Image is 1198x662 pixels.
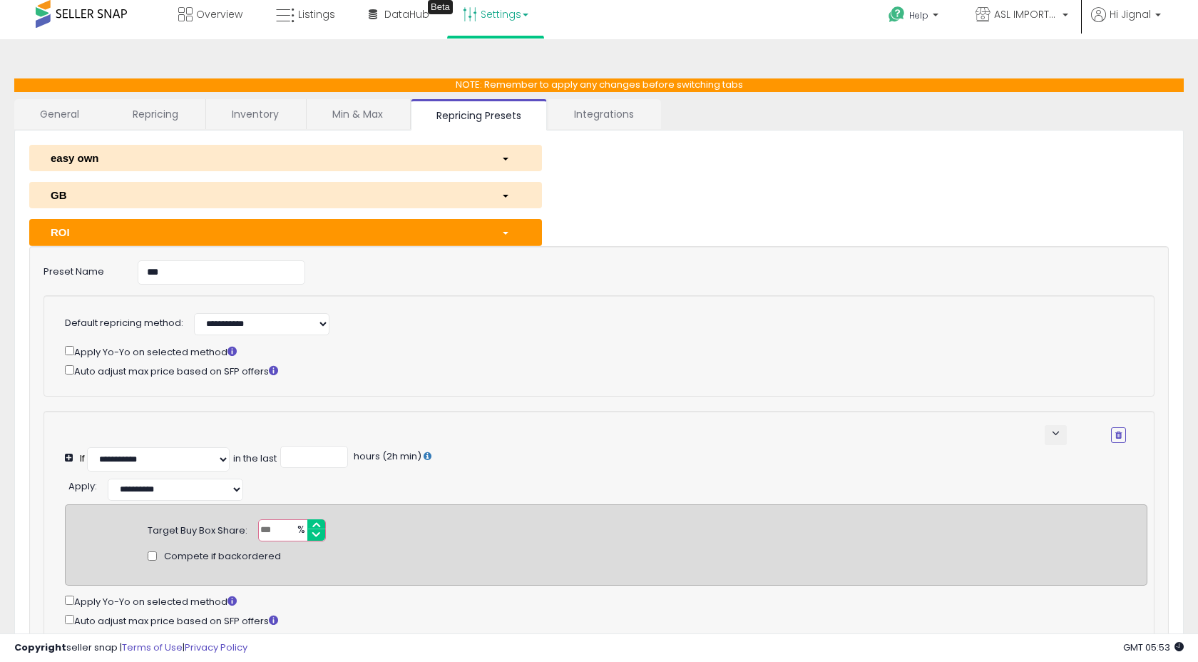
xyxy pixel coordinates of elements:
a: Repricing Presets [411,99,547,131]
span: Apply [68,479,95,493]
div: in the last [233,452,277,466]
a: General [14,99,106,129]
span: Hi Jignal [1110,7,1151,21]
a: Privacy Policy [185,641,247,654]
a: Integrations [548,99,660,129]
a: Hi Jignal [1091,7,1161,39]
div: Target Buy Box Share: [148,519,247,538]
div: ROI [40,225,491,240]
span: 2025-09-12 05:53 GMT [1123,641,1184,654]
div: seller snap | | [14,641,247,655]
a: Min & Max [307,99,409,129]
button: keyboard_arrow_down [1045,425,1067,445]
div: GB [40,188,491,203]
label: Default repricing method: [65,317,183,330]
button: ROI [29,219,542,245]
span: Compete if backordered [164,550,281,564]
div: : [68,475,97,494]
span: keyboard_arrow_down [1049,427,1063,440]
button: easy own [29,145,542,171]
div: Auto adjust max price based on SFP offers [65,362,1126,379]
span: ASL IMPORTED [994,7,1058,21]
div: Apply Yo-Yo on selected method [65,593,1147,609]
a: Repricing [107,99,204,129]
span: Overview [196,7,242,21]
button: GB [29,182,542,208]
label: Preset Name [33,260,127,279]
i: Remove Condition [1115,431,1122,439]
span: % [289,520,312,541]
i: Get Help [888,6,906,24]
div: easy own [40,151,491,165]
span: hours (2h min) [352,449,421,463]
span: DataHub [384,7,429,21]
strong: Copyright [14,641,66,654]
p: NOTE: Remember to apply any changes before switching tabs [14,78,1184,92]
div: Auto adjust max price based on SFP offers [65,612,1147,628]
span: Help [909,9,928,21]
a: Inventory [206,99,304,129]
span: Listings [298,7,335,21]
div: Apply Yo-Yo on selected method [65,343,1126,360]
a: Terms of Use [122,641,183,654]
